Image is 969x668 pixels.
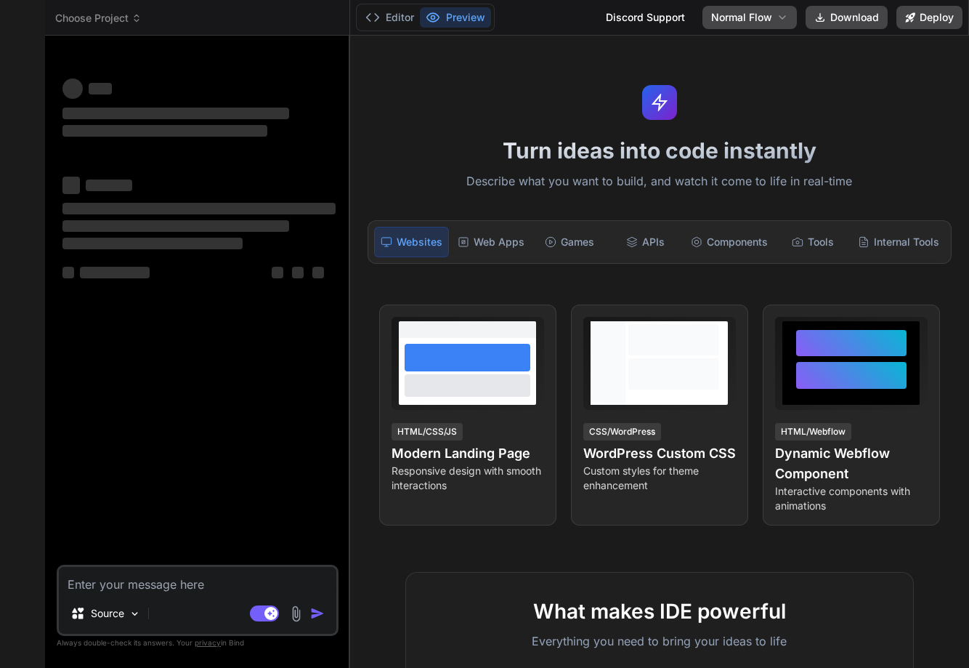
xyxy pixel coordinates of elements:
span: ‌ [62,238,243,249]
span: ‌ [62,220,289,232]
span: ‌ [272,267,283,278]
div: Discord Support [597,6,694,29]
div: Internal Tools [852,227,945,257]
h4: WordPress Custom CSS [583,443,736,464]
img: attachment [288,605,304,622]
button: Normal Flow [702,6,797,29]
p: Always double-check its answers. Your in Bind [57,636,338,650]
div: Games [533,227,606,257]
span: Normal Flow [711,10,772,25]
button: Download [806,6,888,29]
span: ‌ [80,267,150,278]
h2: What makes IDE powerful [429,596,890,627]
h4: Modern Landing Page [392,443,544,464]
p: Everything you need to bring your ideas to life [429,632,890,650]
div: Components [685,227,774,257]
img: icon [310,606,325,621]
span: Choose Project [55,11,142,25]
span: ‌ [62,79,83,99]
span: ‌ [86,180,132,191]
span: privacy [195,638,221,647]
div: Tools [777,227,849,257]
span: ‌ [62,267,74,278]
span: ‌ [62,177,80,194]
button: Deploy [896,6,962,29]
h1: Turn ideas into code instantly [359,137,960,164]
h4: Dynamic Webflow Component [775,443,928,484]
p: Source [91,606,124,621]
div: Websites [374,227,449,257]
p: Interactive components with animations [775,484,928,513]
p: Custom styles for theme enhancement [583,464,736,493]
span: ‌ [89,83,112,94]
button: Preview [420,7,491,28]
span: ‌ [312,267,324,278]
div: CSS/WordPress [583,423,661,440]
p: Describe what you want to build, and watch it come to life in real-time [359,172,960,191]
div: Web Apps [452,227,530,257]
span: ‌ [62,108,289,119]
div: HTML/Webflow [775,423,851,440]
div: APIs [609,227,681,257]
span: ‌ [62,203,336,214]
span: ‌ [292,267,304,278]
div: HTML/CSS/JS [392,423,463,440]
button: Editor [360,7,420,28]
p: Responsive design with smooth interactions [392,464,544,493]
span: ‌ [62,125,267,137]
img: Pick Models [129,608,141,620]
